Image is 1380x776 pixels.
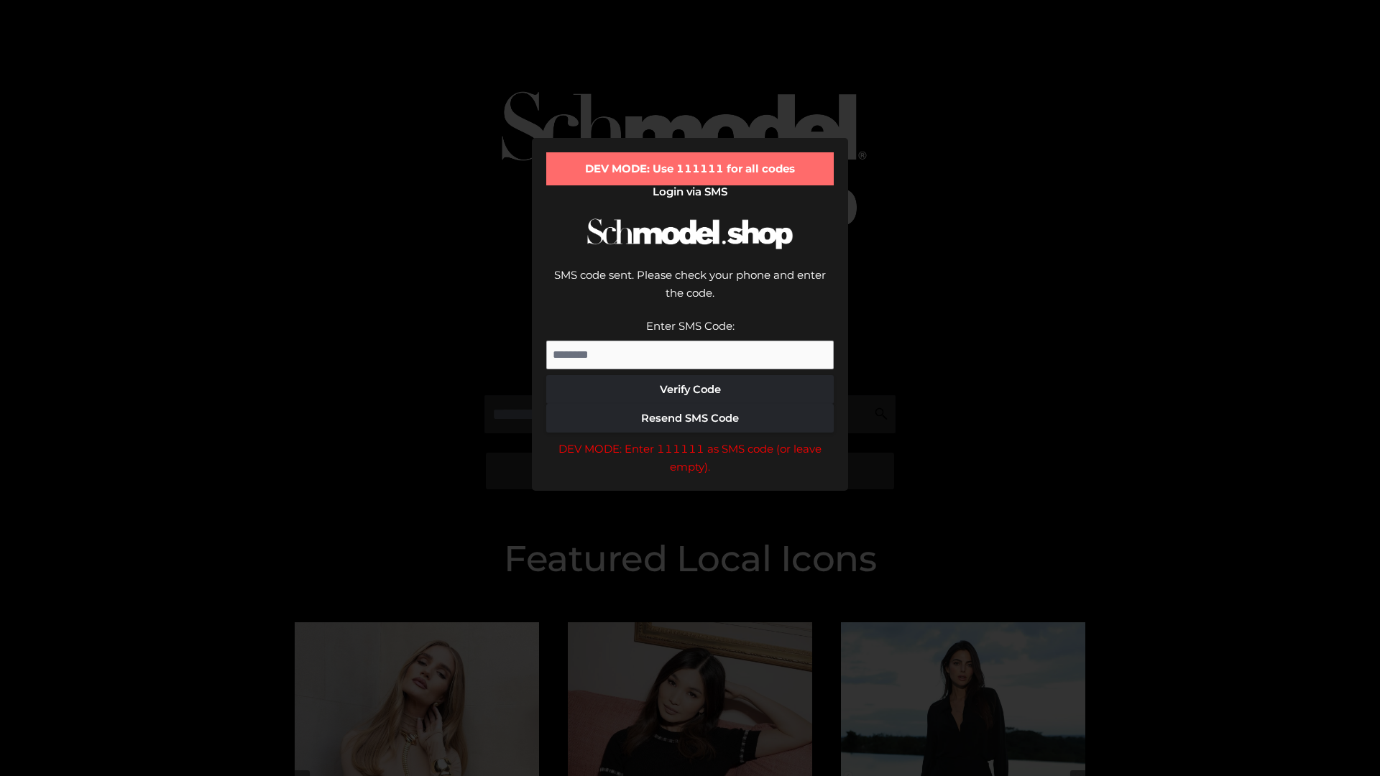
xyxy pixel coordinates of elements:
[646,319,735,333] label: Enter SMS Code:
[546,404,834,433] button: Resend SMS Code
[546,152,834,185] div: DEV MODE: Use 111111 for all codes
[546,185,834,198] h2: Login via SMS
[546,266,834,317] div: SMS code sent. Please check your phone and enter the code.
[546,440,834,476] div: DEV MODE: Enter 111111 as SMS code (or leave empty).
[582,205,798,262] img: Schmodel Logo
[546,375,834,404] button: Verify Code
